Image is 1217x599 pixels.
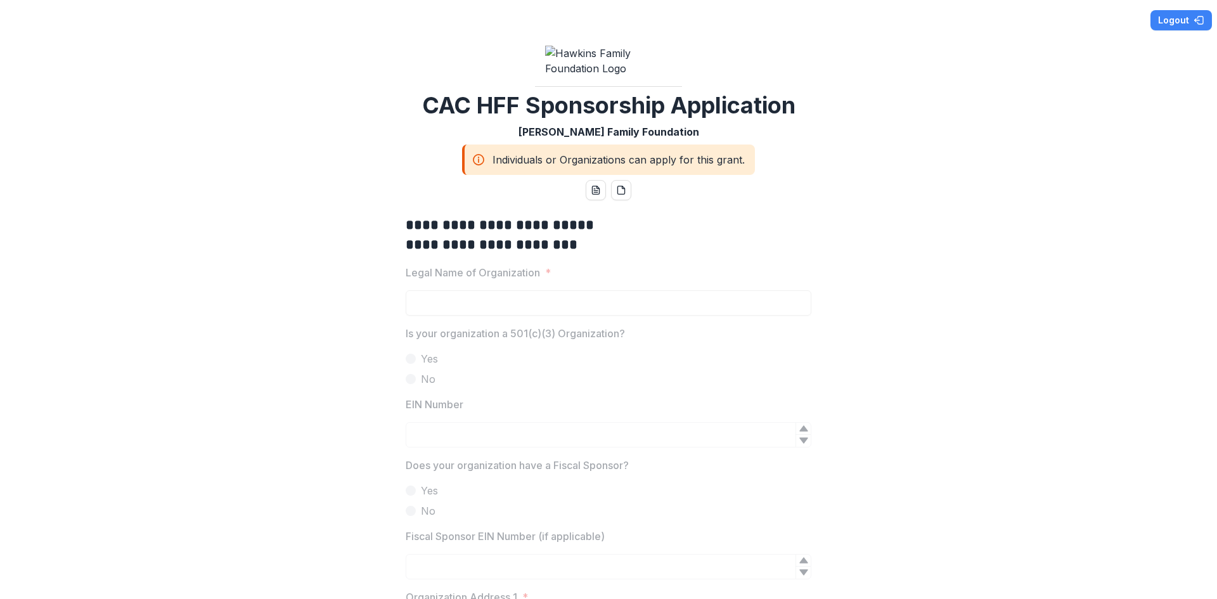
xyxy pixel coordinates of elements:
p: Does your organization have a Fiscal Sponsor? [406,458,629,473]
button: Logout [1150,10,1212,30]
button: word-download [586,180,606,200]
img: Hawkins Family Foundation Logo [545,46,672,76]
h2: CAC HFF Sponsorship Application [422,92,795,119]
button: pdf-download [611,180,631,200]
span: No [421,503,435,518]
span: No [421,371,435,387]
p: [PERSON_NAME] Family Foundation [518,124,699,139]
span: Yes [421,483,438,498]
p: EIN Number [406,397,463,412]
span: Yes [421,351,438,366]
p: Fiscal Sponsor EIN Number (if applicable) [406,529,605,544]
p: Is your organization a 501(c)(3) Organization? [406,326,625,341]
p: Legal Name of Organization [406,265,540,280]
div: Individuals or Organizations can apply for this grant. [462,145,755,175]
